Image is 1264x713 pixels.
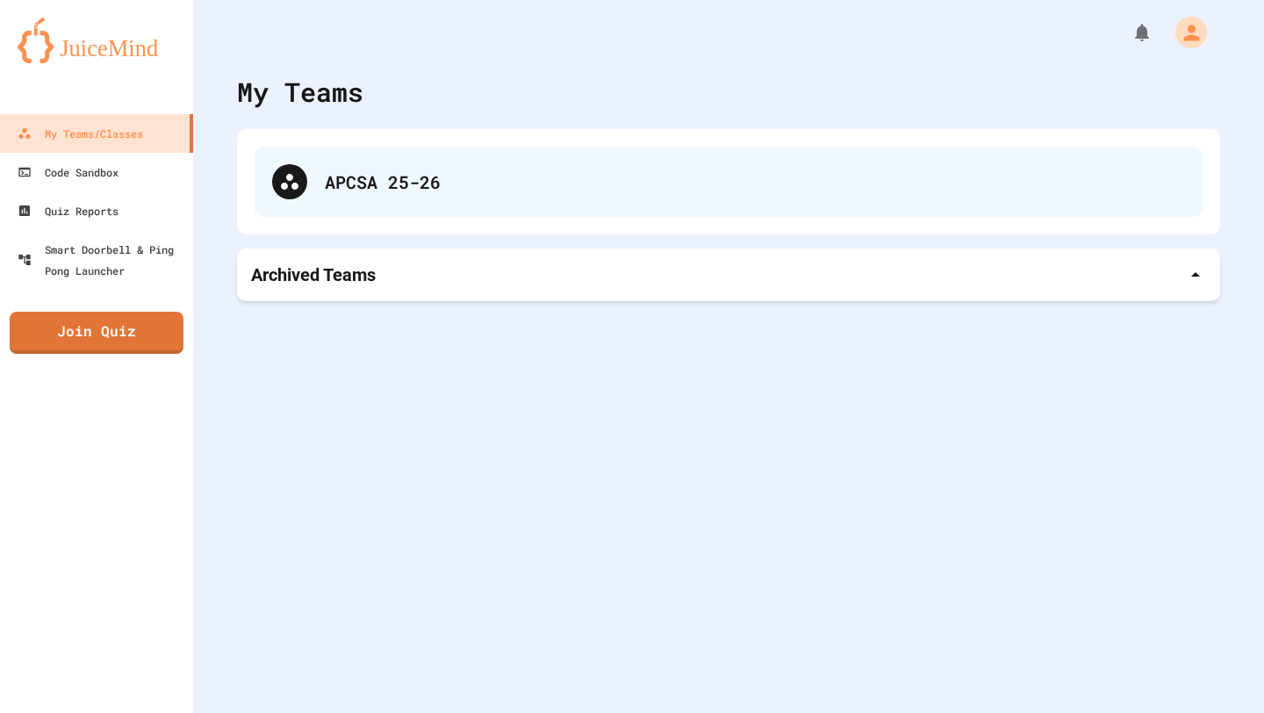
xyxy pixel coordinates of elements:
[251,263,376,287] p: Archived Teams
[237,72,363,112] div: My Teams
[255,147,1203,217] div: APCSA 25-26
[18,18,176,63] img: logo-orange.svg
[325,169,1185,195] div: APCSA 25-26
[18,200,118,221] div: Quiz Reports
[18,239,186,281] div: Smart Doorbell & Ping Pong Launcher
[10,312,183,354] a: Join Quiz
[18,123,143,144] div: My Teams/Classes
[1099,18,1157,47] div: My Notifications
[18,162,118,183] div: Code Sandbox
[1157,12,1211,53] div: My Account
